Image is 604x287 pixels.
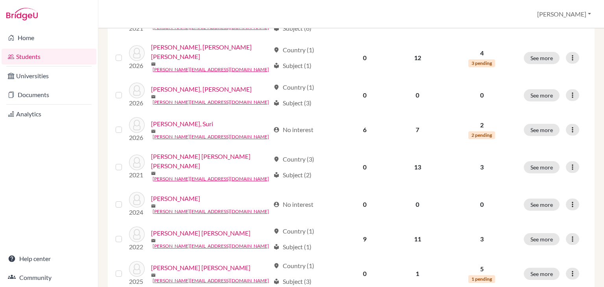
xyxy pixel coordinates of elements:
[273,172,280,178] span: local_library
[273,170,311,180] div: Subject (2)
[449,90,514,100] p: 0
[273,200,313,209] div: No interest
[129,117,145,133] img: Valle Andrade, Suri
[273,63,280,69] span: local_library
[129,242,145,252] p: 2022
[151,62,156,66] span: mail
[273,156,280,162] span: location_on
[524,268,560,280] button: See more
[524,161,560,173] button: See more
[273,47,280,53] span: location_on
[153,175,269,182] a: [PERSON_NAME][EMAIL_ADDRESS][DOMAIN_NAME]
[6,8,38,20] img: Bridge-U
[534,7,595,22] button: [PERSON_NAME]
[273,261,314,270] div: Country (1)
[273,84,280,90] span: location_on
[273,24,311,33] div: Subject (6)
[339,78,390,112] td: 0
[2,30,96,46] a: Home
[151,129,156,134] span: mail
[153,133,269,140] a: [PERSON_NAME][EMAIL_ADDRESS][DOMAIN_NAME]
[129,45,145,61] img: Luis, Valle Ferrera
[468,59,495,67] span: 3 pending
[273,277,311,286] div: Subject (3)
[339,38,390,78] td: 0
[273,278,280,285] span: local_library
[449,200,514,209] p: 0
[524,124,560,136] button: See more
[273,100,280,106] span: local_library
[390,38,445,78] td: 12
[273,263,280,269] span: location_on
[390,222,445,256] td: 11
[2,251,96,267] a: Help center
[273,98,311,108] div: Subject (3)
[390,112,445,147] td: 7
[390,78,445,112] td: 0
[524,52,560,64] button: See more
[151,94,156,99] span: mail
[151,85,252,94] a: [PERSON_NAME], [PERSON_NAME]
[390,147,445,187] td: 13
[273,61,311,70] div: Subject (1)
[449,120,514,130] p: 2
[151,171,156,176] span: mail
[153,99,269,106] a: [PERSON_NAME][EMAIL_ADDRESS][DOMAIN_NAME]
[129,192,145,208] img: Vallejo, Marco
[273,155,314,164] div: Country (3)
[524,89,560,101] button: See more
[129,208,145,217] p: 2024
[449,48,514,58] p: 4
[273,45,314,55] div: Country (1)
[151,263,250,272] a: [PERSON_NAME] [PERSON_NAME]
[449,234,514,244] p: 3
[273,25,280,31] span: local_library
[129,133,145,142] p: 2026
[273,83,314,92] div: Country (1)
[339,222,390,256] td: 9
[524,199,560,211] button: See more
[151,42,270,61] a: [PERSON_NAME], [PERSON_NAME] [PERSON_NAME]
[524,233,560,245] button: See more
[129,261,145,277] img: Vallejo Muñoz, Marta
[273,228,280,234] span: location_on
[273,226,314,236] div: Country (1)
[129,98,145,108] p: 2026
[449,264,514,274] p: 5
[339,112,390,147] td: 6
[2,270,96,285] a: Community
[151,204,156,208] span: mail
[129,83,145,98] img: Silvia, Vallejo Muñoz
[468,131,495,139] span: 2 pending
[153,243,269,250] a: [PERSON_NAME][EMAIL_ADDRESS][DOMAIN_NAME]
[129,24,145,33] p: 2021
[129,61,145,70] p: 2026
[151,228,250,238] a: [PERSON_NAME] [PERSON_NAME]
[153,66,269,73] a: [PERSON_NAME][EMAIL_ADDRESS][DOMAIN_NAME]
[2,106,96,122] a: Analytics
[339,147,390,187] td: 0
[129,226,145,242] img: Vallejo Muñoz, Manuel
[449,162,514,172] p: 3
[151,273,156,278] span: mail
[339,187,390,222] td: 0
[468,275,495,283] span: 1 pending
[2,68,96,84] a: Universities
[151,119,213,129] a: [PERSON_NAME], Suri
[273,127,280,133] span: account_circle
[153,208,269,215] a: [PERSON_NAME][EMAIL_ADDRESS][DOMAIN_NAME]
[390,187,445,222] td: 0
[151,152,270,171] a: [PERSON_NAME] [PERSON_NAME] [PERSON_NAME]
[273,244,280,250] span: local_library
[273,125,313,134] div: No interest
[129,155,145,170] img: Vallecillo Canales, Ximena Lucia
[129,277,145,286] p: 2025
[153,277,269,284] a: [PERSON_NAME][EMAIL_ADDRESS][DOMAIN_NAME]
[2,49,96,64] a: Students
[2,87,96,103] a: Documents
[129,170,145,180] p: 2021
[273,242,311,252] div: Subject (1)
[151,238,156,243] span: mail
[273,201,280,208] span: account_circle
[151,194,200,203] a: [PERSON_NAME]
